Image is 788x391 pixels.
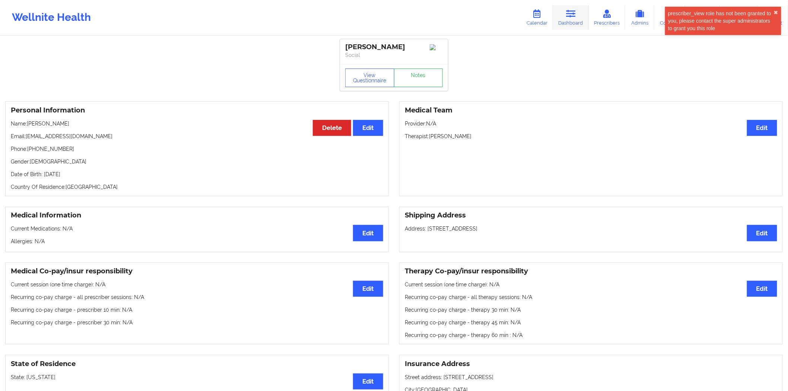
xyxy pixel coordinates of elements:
p: Therapist: [PERSON_NAME] [405,133,777,140]
p: Date of Birth: [DATE] [11,171,383,178]
h3: Personal Information [11,106,383,115]
button: Edit [353,281,383,297]
p: Street address: [STREET_ADDRESS] [405,373,777,381]
button: Edit [747,281,777,297]
a: Dashboard [553,5,589,30]
div: [PERSON_NAME] [345,43,443,51]
button: Edit [353,120,383,136]
button: close [774,10,778,16]
p: Current session (one time charge): N/A [405,281,777,288]
a: Notes [394,69,443,87]
a: Prescribers [589,5,626,30]
a: Coaches [654,5,685,30]
p: Social [345,51,443,59]
button: Delete [313,120,351,136]
div: prescriber_view role has not been granted to you, please contact the super administrators to gran... [668,10,774,32]
p: Country Of Residence: [GEOGRAPHIC_DATA] [11,183,383,191]
button: Edit [747,225,777,241]
p: Address: [STREET_ADDRESS] [405,225,777,232]
p: Recurring co-pay charge - therapy 45 min : N/A [405,319,777,326]
button: View Questionnaire [345,69,394,87]
h3: Therapy Co-pay/insur responsibility [405,267,777,276]
p: Email: [EMAIL_ADDRESS][DOMAIN_NAME] [11,133,383,140]
img: Image%2Fplaceholer-image.png [430,44,443,50]
p: Recurring co-pay charge - all therapy sessions : N/A [405,293,777,301]
p: Phone: [PHONE_NUMBER] [11,145,383,153]
p: Recurring co-pay charge - prescriber 30 min : N/A [11,319,383,326]
a: Calendar [521,5,553,30]
button: Edit [353,373,383,390]
p: State: [US_STATE] [11,373,383,381]
h3: Medical Team [405,106,777,115]
p: Current Medications: N/A [11,225,383,232]
h3: Insurance Address [405,360,777,368]
p: Recurring co-pay charge - therapy 30 min : N/A [405,306,777,314]
h3: Medical Co-pay/insur responsibility [11,267,383,276]
p: Gender: [DEMOGRAPHIC_DATA] [11,158,383,165]
p: Allergies: N/A [11,238,383,245]
p: Recurring co-pay charge - therapy 60 min : N/A [405,331,777,339]
a: Admins [625,5,654,30]
p: Name: [PERSON_NAME] [11,120,383,127]
h3: State of Residence [11,360,383,368]
p: Recurring co-pay charge - all prescriber sessions : N/A [11,293,383,301]
button: Edit [747,120,777,136]
p: Recurring co-pay charge - prescriber 10 min : N/A [11,306,383,314]
p: Current session (one time charge): N/A [11,281,383,288]
h3: Shipping Address [405,211,777,220]
h3: Medical Information [11,211,383,220]
p: Provider: N/A [405,120,777,127]
button: Edit [353,225,383,241]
